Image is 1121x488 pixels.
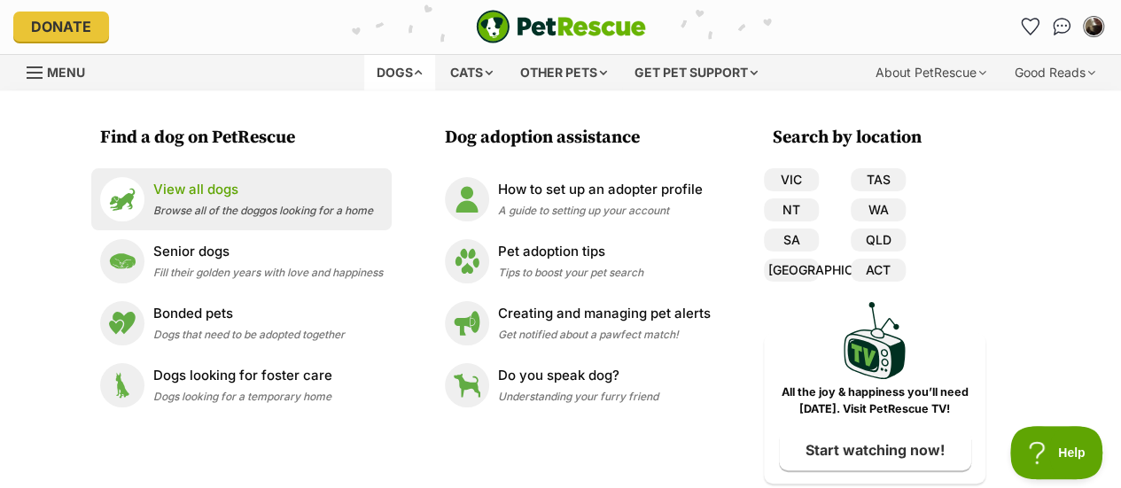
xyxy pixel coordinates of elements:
div: Get pet support [622,55,770,90]
a: View all dogs View all dogs Browse all of the doggos looking for a home [100,177,383,221]
p: Do you speak dog? [498,366,658,386]
span: Dogs looking for a temporary home [153,390,331,403]
img: Senior dogs [100,239,144,283]
img: Creating and managing pet alerts [445,301,489,345]
div: Good Reads [1002,55,1108,90]
h3: Find a dog on PetRescue [100,126,392,151]
h3: Search by location [773,126,985,151]
a: Conversations [1047,12,1076,41]
img: Do you speak dog? [445,363,489,407]
img: Bonded pets [100,301,144,345]
span: Browse all of the doggos looking for a home [153,204,373,217]
iframe: Help Scout Beacon - Open [1010,426,1103,479]
a: Menu [27,55,97,87]
p: Bonded pets [153,304,345,324]
span: Tips to boost your pet search [498,266,643,279]
p: Creating and managing pet alerts [498,304,711,324]
p: How to set up an adopter profile [498,180,703,200]
div: Other pets [508,55,619,90]
a: Pet adoption tips Pet adoption tips Tips to boost your pet search [445,239,711,283]
button: My account [1079,12,1108,41]
a: [GEOGRAPHIC_DATA] [764,259,819,282]
a: VIC [764,168,819,191]
a: Do you speak dog? Do you speak dog? Understanding your furry friend [445,363,711,407]
a: ACT [851,259,906,282]
span: Menu [47,65,85,80]
a: Dogs looking for foster care Dogs looking for foster care Dogs looking for a temporary home [100,363,383,407]
span: Understanding your furry friend [498,390,658,403]
span: Fill their golden years with love and happiness [153,266,383,279]
img: Pet adoption tips [445,239,489,283]
p: Senior dogs [153,242,383,262]
p: Dogs looking for foster care [153,366,332,386]
p: View all dogs [153,180,373,200]
a: Favourites [1016,12,1044,41]
span: Get notified about a pawfect match! [498,328,679,341]
a: NT [764,198,819,221]
a: Senior dogs Senior dogs Fill their golden years with love and happiness [100,239,383,283]
img: chat-41dd97257d64d25036548639549fe6c8038ab92f7586957e7f3b1b290dea8141.svg [1053,18,1071,35]
img: PetRescue TV logo [844,302,906,379]
a: WA [851,198,906,221]
h3: Dog adoption assistance [445,126,720,151]
ul: Account quick links [1016,12,1108,41]
a: Donate [13,12,109,42]
span: A guide to setting up your account [498,204,669,217]
img: logo-e224e6f780fb5917bec1dbf3a21bbac754714ae5b6737aabdf751b685950b380.svg [476,10,646,43]
p: Pet adoption tips [498,242,643,262]
img: View all dogs [100,177,144,221]
div: Cats [438,55,505,90]
img: Hannah profile pic [1085,18,1102,35]
a: TAS [851,168,906,191]
a: Start watching now! [779,430,971,470]
img: How to set up an adopter profile [445,177,489,221]
a: QLD [851,229,906,252]
div: Dogs [364,55,435,90]
a: Creating and managing pet alerts Creating and managing pet alerts Get notified about a pawfect ma... [445,301,711,345]
img: Dogs looking for foster care [100,363,144,407]
a: PetRescue [476,10,646,43]
a: SA [764,229,819,252]
p: All the joy & happiness you’ll need [DATE]. Visit PetRescue TV! [777,384,972,418]
a: How to set up an adopter profile How to set up an adopter profile A guide to setting up your account [445,177,711,221]
span: Dogs that need to be adopted together [153,328,345,341]
a: Bonded pets Bonded pets Dogs that need to be adopted together [100,301,383,345]
div: About PetRescue [863,55,999,90]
